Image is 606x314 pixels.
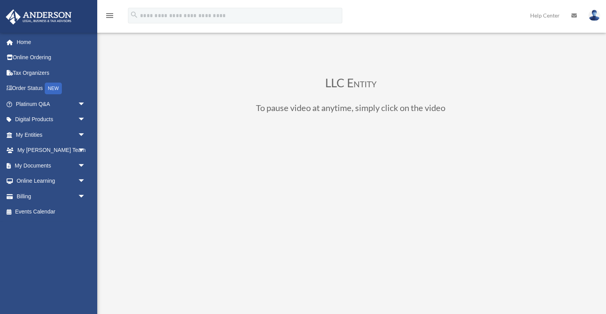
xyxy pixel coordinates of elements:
[105,14,114,20] a: menu
[5,158,97,173] a: My Documentsarrow_drop_down
[5,96,97,112] a: Platinum Q&Aarrow_drop_down
[78,127,93,143] span: arrow_drop_down
[141,77,561,92] h3: LLC Entity
[141,104,561,116] h3: To pause video at anytime, simply click on the video
[105,11,114,20] i: menu
[5,189,97,204] a: Billingarrow_drop_down
[5,81,97,97] a: Order StatusNEW
[130,11,138,19] i: search
[5,204,97,220] a: Events Calendar
[5,34,97,50] a: Home
[45,83,62,94] div: NEW
[78,143,93,159] span: arrow_drop_down
[78,112,93,128] span: arrow_drop_down
[78,189,93,205] span: arrow_drop_down
[4,9,74,25] img: Anderson Advisors Platinum Portal
[588,10,600,21] img: User Pic
[5,127,97,143] a: My Entitiesarrow_drop_down
[5,112,97,127] a: Digital Productsarrow_drop_down
[5,50,97,65] a: Online Ordering
[5,65,97,81] a: Tax Organizers
[78,96,93,112] span: arrow_drop_down
[5,173,97,189] a: Online Learningarrow_drop_down
[78,158,93,174] span: arrow_drop_down
[5,143,97,158] a: My [PERSON_NAME] Teamarrow_drop_down
[78,173,93,189] span: arrow_drop_down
